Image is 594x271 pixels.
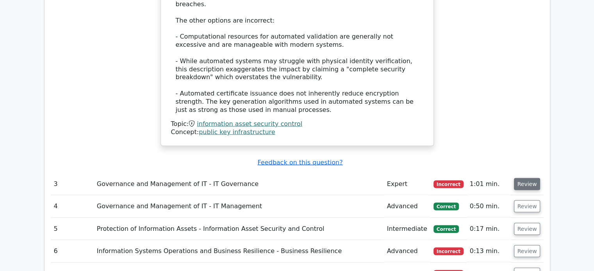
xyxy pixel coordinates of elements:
td: 6 [51,240,94,262]
td: Governance and Management of IT - IT Management [94,195,384,217]
td: 1:01 min. [467,173,511,195]
td: 5 [51,218,94,240]
a: Feedback on this question? [257,158,342,166]
td: Governance and Management of IT - IT Governance [94,173,384,195]
span: Correct [433,202,459,210]
span: Correct [433,225,459,233]
td: 3 [51,173,94,195]
a: public key infrastructure [199,128,275,135]
td: 0:50 min. [467,195,511,217]
span: Incorrect [433,247,464,255]
div: Concept: [171,128,423,136]
td: Expert [384,173,430,195]
td: 0:13 min. [467,240,511,262]
span: Incorrect [433,180,464,188]
td: Intermediate [384,218,430,240]
button: Review [514,223,540,235]
td: Advanced [384,195,430,217]
button: Review [514,245,540,257]
button: Review [514,200,540,212]
a: information asset security control [197,120,302,127]
td: Protection of Information Assets - Information Asset Security and Control [94,218,384,240]
td: Advanced [384,240,430,262]
button: Review [514,178,540,190]
td: Information Systems Operations and Business Resilience - Business Resilience [94,240,384,262]
td: 0:17 min. [467,218,511,240]
td: 4 [51,195,94,217]
div: Topic: [171,120,423,128]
